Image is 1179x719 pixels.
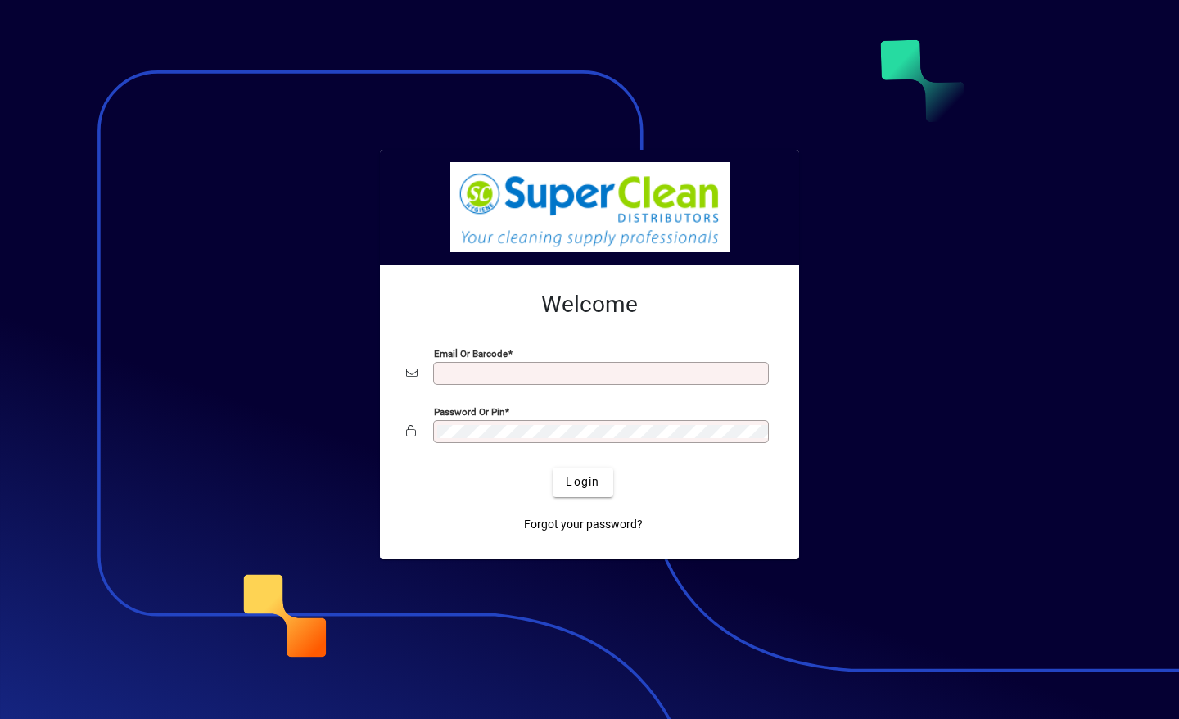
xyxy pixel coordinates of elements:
a: Forgot your password? [517,510,649,540]
mat-label: Email or Barcode [434,347,508,359]
mat-label: Password or Pin [434,405,504,417]
h2: Welcome [406,291,773,319]
button: Login [553,468,612,497]
span: Forgot your password? [524,516,643,533]
span: Login [566,473,599,491]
